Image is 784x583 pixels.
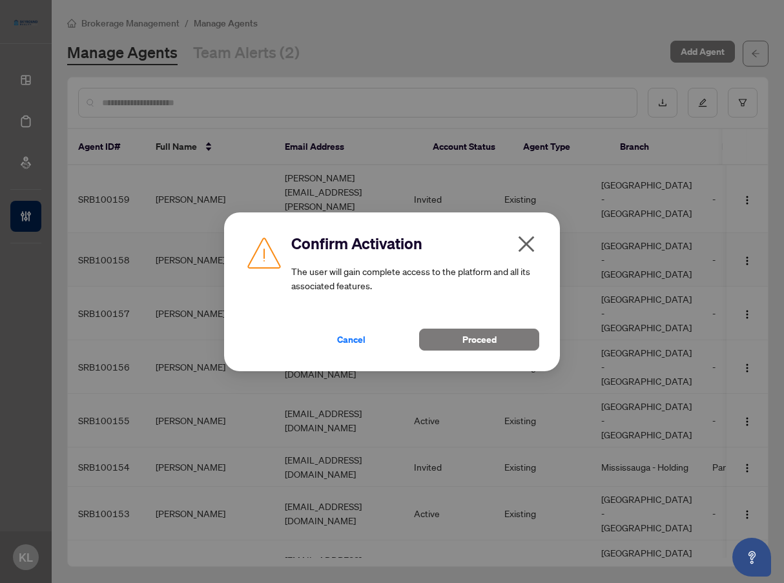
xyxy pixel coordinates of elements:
button: Cancel [291,329,411,351]
article: The user will gain complete access to the platform and all its associated features. [291,264,539,292]
span: Proceed [462,329,497,350]
h2: Confirm Activation [291,233,539,254]
img: Caution Icon [245,233,284,272]
button: Open asap [732,538,771,577]
span: Cancel [337,329,366,350]
span: close [516,234,537,254]
button: Proceed [419,329,539,351]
